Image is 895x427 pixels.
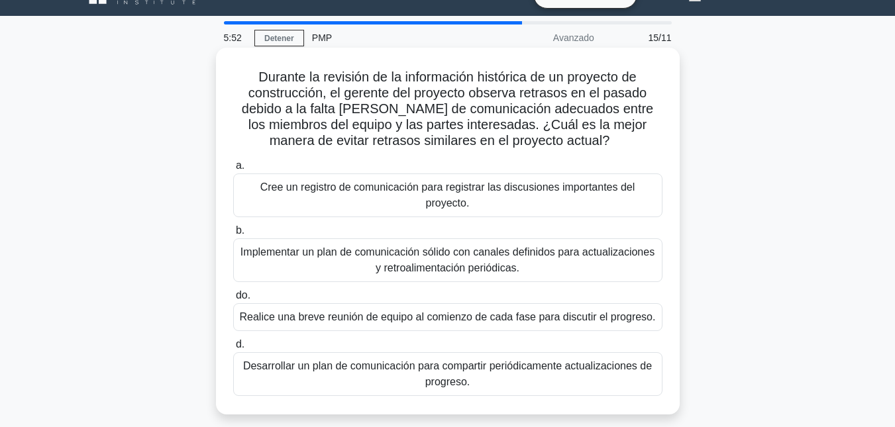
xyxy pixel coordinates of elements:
[312,32,332,43] font: PMP
[260,181,635,209] font: Cree un registro de comunicación para registrar las discusiones importantes del proyecto.
[254,30,304,46] a: Detener
[236,160,244,171] font: a.
[648,32,671,43] font: 15/11
[236,289,250,301] font: do.
[224,32,242,43] font: 5:52
[242,70,653,148] font: Durante la revisión de la información histórica de un proyecto de construcción, el gerente del pr...
[236,224,244,236] font: b.
[243,360,652,387] font: Desarrollar un plan de comunicación para compartir periódicamente actualizaciones de progreso.
[236,338,244,350] font: d.
[240,311,656,322] font: Realice una breve reunión de equipo al comienzo de cada fase para discutir el progreso.
[264,34,294,43] font: Detener
[240,246,655,273] font: Implementar un plan de comunicación sólido con canales definidos para actualizaciones y retroalim...
[553,32,594,43] font: Avanzado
